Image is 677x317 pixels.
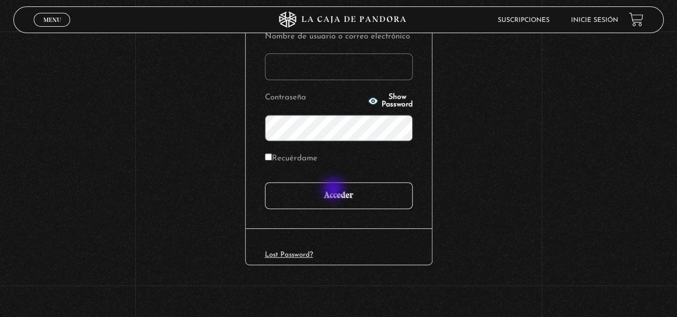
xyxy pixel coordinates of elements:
[40,26,65,33] span: Cerrar
[571,17,618,24] a: Inicie sesión
[43,17,61,23] span: Menu
[265,251,313,258] a: Lost Password?
[265,90,365,106] label: Contraseña
[382,94,413,109] span: Show Password
[368,94,413,109] button: Show Password
[265,153,272,160] input: Recuérdame
[265,182,413,209] input: Acceder
[629,12,643,27] a: View your shopping cart
[265,151,317,167] label: Recuérdame
[265,29,413,45] label: Nombre de usuario o correo electrónico
[498,17,550,24] a: Suscripciones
